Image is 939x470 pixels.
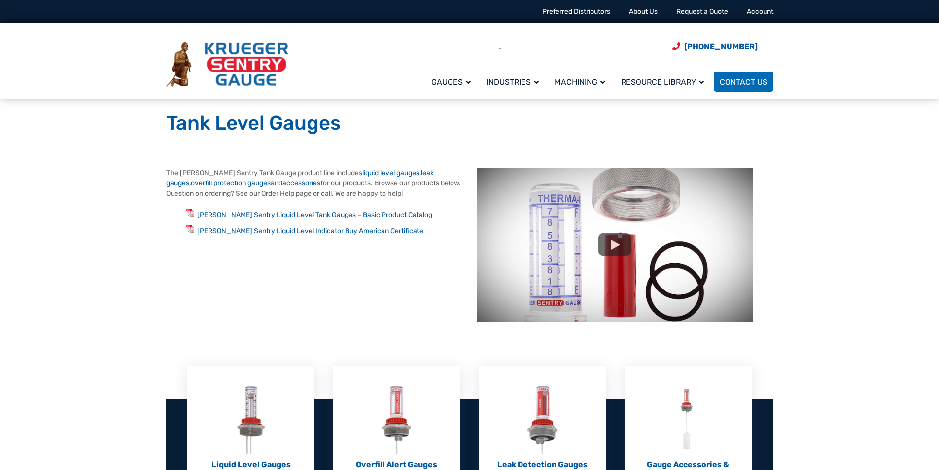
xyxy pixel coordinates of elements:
img: Liquid Level Gauges [235,386,267,454]
span: [PHONE_NUMBER] [684,42,758,51]
img: Leak Detection Gauges [527,386,558,454]
a: Industries [481,70,549,93]
a: overfill protection gauges [191,179,271,187]
a: Gauges [425,70,481,93]
span: Resource Library [621,77,704,87]
a: About Us [629,7,658,16]
span: Machining [555,77,605,87]
a: [PERSON_NAME] Sentry Liquid Level Tank Gauges – Basic Product Catalog [197,211,432,219]
h1: Tank Level Gauges [166,111,773,136]
a: accessories [282,179,320,187]
p: The [PERSON_NAME] Sentry Tank Gauge product line includes , , and for our products. Browse our pr... [166,168,462,199]
a: Resource Library [615,70,714,93]
img: Tank Level Gauges [477,168,753,322]
a: Phone Number (920) 434-8860 [672,40,758,53]
img: Overfill Alert Gauges [381,386,412,454]
a: Request a Quote [676,7,728,16]
a: [PERSON_NAME] Sentry Liquid Level Indicator Buy American Certificate [197,227,423,235]
a: leak gauges [166,169,434,187]
a: Machining [549,70,615,93]
a: Contact Us [714,72,773,92]
a: liquid level gauges [362,169,419,177]
a: Account [747,7,773,16]
a: Preferred Distributors [542,7,610,16]
span: Industries [487,77,539,87]
span: Gauges [431,77,471,87]
img: Krueger Sentry Gauge [166,42,288,87]
span: Contact Us [720,77,767,87]
img: Gauge Accessories & Options [672,386,704,454]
